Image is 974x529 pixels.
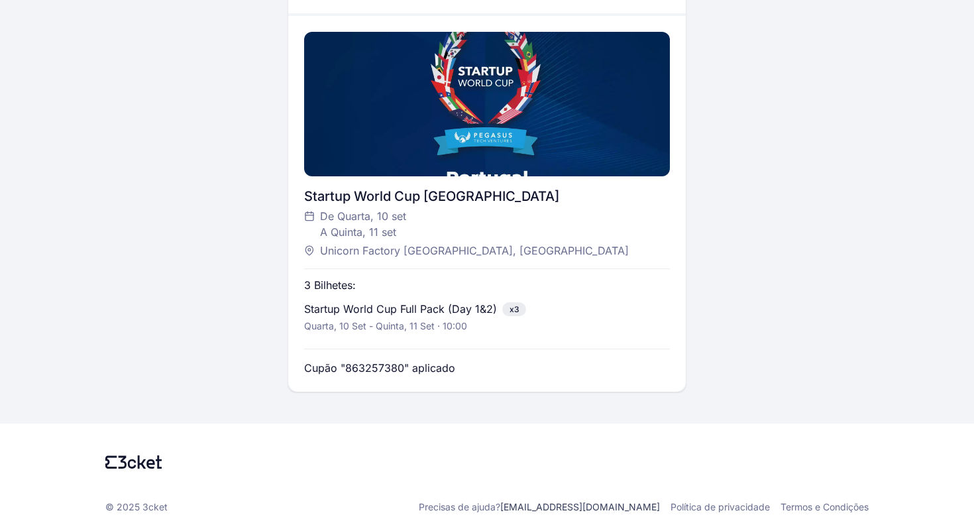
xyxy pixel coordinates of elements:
p: Startup World Cup Full Pack (Day 1&2) [304,301,497,317]
p: Cupão "863257380" aplicado [304,360,455,376]
p: © 2025 3cket [105,500,168,514]
p: 3 Bilhetes: [304,277,356,293]
a: [EMAIL_ADDRESS][DOMAIN_NAME] [500,501,660,512]
span: Unicorn Factory [GEOGRAPHIC_DATA], [GEOGRAPHIC_DATA] [320,243,629,259]
div: Startup World Cup [GEOGRAPHIC_DATA] [304,187,669,206]
span: x3 [502,302,526,316]
a: Política de privacidade [671,500,770,514]
p: Precisas de ajuda? [419,500,660,514]
p: Quarta, 10 set - Quinta, 11 set · 10:00 [304,320,467,333]
span: De Quarta, 10 set A Quinta, 11 set [320,208,406,240]
a: Termos e Condições [781,500,869,514]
